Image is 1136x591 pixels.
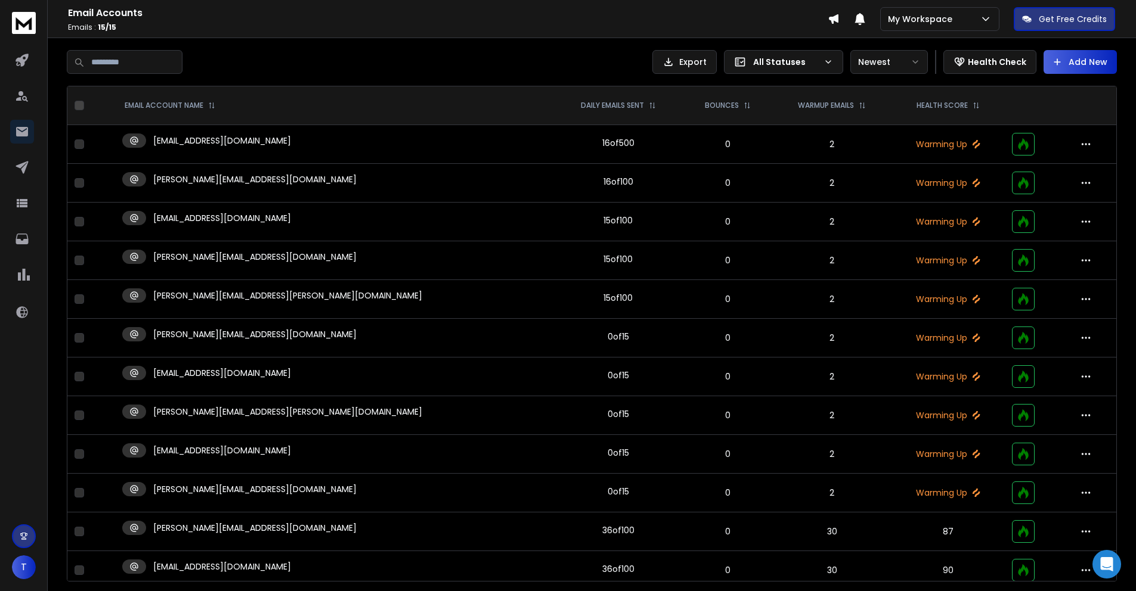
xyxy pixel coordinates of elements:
p: Warming Up [899,487,998,499]
div: 0 of 15 [608,331,629,343]
p: [EMAIL_ADDRESS][DOMAIN_NAME] [153,367,291,379]
p: 0 [690,216,765,228]
button: T [12,555,36,579]
p: [EMAIL_ADDRESS][DOMAIN_NAME] [153,135,291,147]
td: 2 [772,396,892,435]
p: 0 [690,254,765,266]
p: [PERSON_NAME][EMAIL_ADDRESS][DOMAIN_NAME] [153,522,357,534]
td: 2 [772,435,892,474]
p: Warming Up [899,371,998,382]
p: 0 [690,564,765,576]
button: Health Check [943,50,1036,74]
div: EMAIL ACCOUNT NAME [125,101,215,110]
p: 0 [690,409,765,421]
div: Open Intercom Messenger [1092,550,1121,578]
p: [PERSON_NAME][EMAIL_ADDRESS][DOMAIN_NAME] [153,173,357,185]
button: Newest [850,50,928,74]
div: 16 of 500 [602,137,634,149]
p: [PERSON_NAME][EMAIL_ADDRESS][PERSON_NAME][DOMAIN_NAME] [153,406,422,418]
p: Health Check [968,56,1026,68]
button: Get Free Credits [1014,7,1115,31]
td: 2 [772,319,892,357]
p: DAILY EMAILS SENT [581,101,644,110]
span: 15 / 15 [98,22,116,32]
p: WARMUP EMAILS [798,101,854,110]
p: All Statuses [753,56,819,68]
div: 16 of 100 [603,176,633,188]
p: Warming Up [899,138,998,150]
div: 0 of 15 [608,486,629,497]
p: [PERSON_NAME][EMAIL_ADDRESS][DOMAIN_NAME] [153,328,357,340]
p: BOUNCES [705,101,739,110]
p: 0 [690,448,765,460]
p: My Workspace [888,13,957,25]
p: [EMAIL_ADDRESS][DOMAIN_NAME] [153,444,291,456]
p: 0 [690,293,765,305]
p: Warming Up [899,332,998,344]
td: 2 [772,203,892,241]
button: Add New [1044,50,1117,74]
p: Warming Up [899,177,998,189]
p: [PERSON_NAME][EMAIL_ADDRESS][DOMAIN_NAME] [153,251,357,263]
p: 0 [690,371,765,382]
button: Export [652,50,717,74]
td: 90 [892,551,1005,590]
div: 15 of 100 [603,214,633,226]
td: 30 [772,551,892,590]
td: 2 [772,241,892,280]
td: 2 [772,164,892,203]
td: 30 [772,512,892,551]
p: HEALTH SCORE [917,101,968,110]
td: 2 [772,357,892,396]
td: 87 [892,512,1005,551]
td: 2 [772,474,892,512]
td: 2 [772,280,892,319]
p: [PERSON_NAME][EMAIL_ADDRESS][PERSON_NAME][DOMAIN_NAME] [153,290,422,301]
div: 15 of 100 [603,292,633,304]
td: 2 [772,125,892,164]
p: [EMAIL_ADDRESS][DOMAIN_NAME] [153,212,291,224]
p: Emails : [68,23,828,32]
div: 36 of 100 [602,563,634,575]
p: [EMAIL_ADDRESS][DOMAIN_NAME] [153,561,291,573]
p: Get Free Credits [1039,13,1107,25]
p: Warming Up [899,448,998,460]
div: 0 of 15 [608,408,629,420]
p: 0 [690,487,765,499]
img: logo [12,12,36,34]
div: 0 of 15 [608,447,629,459]
p: Warming Up [899,293,998,305]
p: 0 [690,177,765,189]
div: 36 of 100 [602,524,634,536]
p: [PERSON_NAME][EMAIL_ADDRESS][DOMAIN_NAME] [153,483,357,495]
h1: Email Accounts [68,6,828,20]
p: 0 [690,525,765,537]
div: 15 of 100 [603,253,633,265]
p: 0 [690,138,765,150]
p: 0 [690,332,765,344]
p: Warming Up [899,254,998,266]
div: 0 of 15 [608,369,629,381]
p: Warming Up [899,409,998,421]
p: Warming Up [899,216,998,228]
